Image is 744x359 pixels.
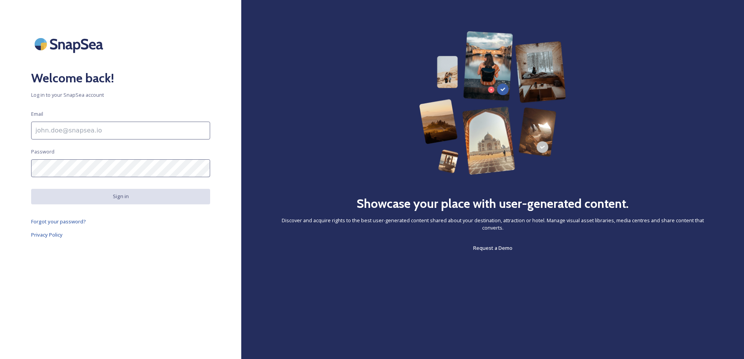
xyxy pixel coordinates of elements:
[31,231,63,238] span: Privacy Policy
[31,218,86,225] span: Forgot your password?
[31,31,109,57] img: SnapSea Logo
[31,91,210,99] span: Log in to your SnapSea account
[473,243,512,253] a: Request a Demo
[356,194,629,213] h2: Showcase your place with user-generated content.
[31,148,54,155] span: Password
[272,217,713,232] span: Discover and acquire rights to the best user-generated content shared about your destination, att...
[31,189,210,204] button: Sign in
[31,230,210,239] a: Privacy Policy
[419,31,566,175] img: 63b42ca75bacad526042e722_Group%20154-p-800.png
[31,69,210,87] h2: Welcome back!
[473,244,512,251] span: Request a Demo
[31,122,210,139] input: john.doe@snapsea.io
[31,110,43,118] span: Email
[31,217,210,226] a: Forgot your password?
